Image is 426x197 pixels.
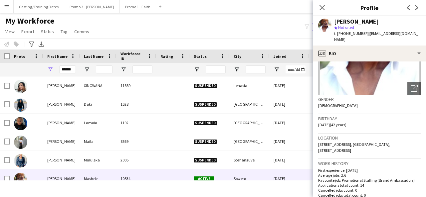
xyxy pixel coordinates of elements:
div: 1528 [116,95,156,113]
p: Average jobs: 2.6 [318,173,421,178]
span: [DEMOGRAPHIC_DATA] [318,103,358,108]
div: 3 days [310,169,349,188]
div: [DATE] [270,151,310,169]
div: 11889 [116,76,156,95]
div: Mashele [80,169,116,188]
div: [PERSON_NAME] [43,95,80,113]
span: Suspended [194,102,217,107]
span: Status [194,54,207,59]
span: First Name [47,54,68,59]
img: Charmaine Mashele [14,173,27,186]
img: Charmaine Daki [14,98,27,112]
span: [STREET_ADDRESS], [GEOGRAPHIC_DATA], [STREET_ADDRESS] [318,142,390,153]
img: Charmaine Maluleka [14,154,27,167]
button: Promo 1 - Faith [120,0,156,13]
span: Suspended [194,83,217,88]
div: Soweto [230,169,270,188]
button: Promo 2 - [PERSON_NAME] [64,0,120,13]
input: Joined Filter Input [286,65,306,73]
div: Maila [80,132,116,150]
div: [DATE] [270,169,310,188]
div: [PERSON_NAME] [43,151,80,169]
div: [PERSON_NAME] [334,19,379,25]
div: [PERSON_NAME] [43,76,80,95]
div: [DATE] [270,132,310,150]
div: Bio [313,46,426,61]
a: Status [38,27,57,36]
input: Status Filter Input [206,65,226,73]
span: Not rated [338,25,354,30]
div: [PERSON_NAME] [43,132,80,150]
input: Workforce ID Filter Input [132,65,152,73]
input: First Name Filter Input [59,65,76,73]
span: Comms [74,29,89,35]
span: Rating [160,54,173,59]
div: XINGWANA [80,76,116,95]
span: Suspended [194,121,217,126]
div: [DATE] [270,95,310,113]
img: Charmaine Lamola [14,117,27,130]
a: Tag [58,27,70,36]
button: Open Filter Menu [234,66,240,72]
div: Lamola [80,114,116,132]
span: My Workforce [5,16,54,26]
div: Soshanguve [230,151,270,169]
button: Open Filter Menu [84,66,90,72]
span: Status [41,29,54,35]
app-action-btn: Advanced filters [28,40,36,48]
span: Photo [14,54,25,59]
img: Charmaine Maila [14,136,27,149]
a: View [3,27,17,36]
img: Charmain XINGWANA [14,80,27,93]
button: Open Filter Menu [47,66,53,72]
app-action-btn: Export XLSX [37,40,45,48]
p: Applications total count: 14 [318,183,421,188]
span: | [EMAIL_ADDRESS][DOMAIN_NAME] [334,31,418,42]
div: [DATE] [270,114,310,132]
div: [DATE] [270,76,310,95]
input: City Filter Input [246,65,266,73]
button: Open Filter Menu [120,66,126,72]
div: Daki [80,95,116,113]
span: Export [21,29,34,35]
span: Tag [61,29,68,35]
div: Open photos pop-in [407,82,421,95]
p: Cancelled jobs count: 0 [318,188,421,193]
span: t. [PHONE_NUMBER] [334,31,369,36]
h3: Profile [313,3,426,12]
button: Everyone6,711 [312,23,345,31]
h3: Birthday [318,116,421,122]
div: [PERSON_NAME] [43,114,80,132]
input: Last Name Filter Input [96,65,112,73]
h3: Work history [318,160,421,166]
span: Suspended [194,139,217,144]
button: Casting/Training Dates [14,0,64,13]
span: Suspended [194,158,217,163]
p: Favourite job: Promotional Staffing (Brand Ambassadors) [318,178,421,183]
a: Comms [72,27,92,36]
h3: Location [318,135,421,141]
div: [PERSON_NAME] [43,169,80,188]
div: [GEOGRAPHIC_DATA] [230,132,270,150]
span: Active [194,176,214,181]
p: First experience: [DATE] [318,168,421,173]
h3: Gender [318,96,421,102]
span: [DATE] (42 years) [318,122,346,127]
div: [GEOGRAPHIC_DATA] [230,95,270,113]
div: 8569 [116,132,156,150]
div: 10534 [116,169,156,188]
div: 1192 [116,114,156,132]
div: Lenasia [230,76,270,95]
button: Open Filter Menu [274,66,280,72]
div: [GEOGRAPHIC_DATA] [230,114,270,132]
button: Open Filter Menu [194,66,200,72]
a: Export [19,27,37,36]
div: Maluleka [80,151,116,169]
span: View [5,29,15,35]
span: City [234,54,241,59]
span: Workforce ID [120,51,144,61]
span: Joined [274,54,287,59]
div: 2005 [116,151,156,169]
span: Last Name [84,54,104,59]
